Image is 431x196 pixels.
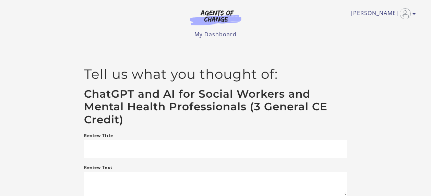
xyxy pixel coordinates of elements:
label: Review Title [84,132,113,140]
img: Agents of Change Logo [183,10,249,25]
label: Review Text [84,163,112,172]
a: Toggle menu [351,8,412,19]
h2: Tell us what you thought of: [84,66,347,82]
h3: ChatGPT and AI for Social Workers and Mental Health Professionals (3 General CE Credit) [84,88,347,126]
a: My Dashboard [194,30,237,38]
